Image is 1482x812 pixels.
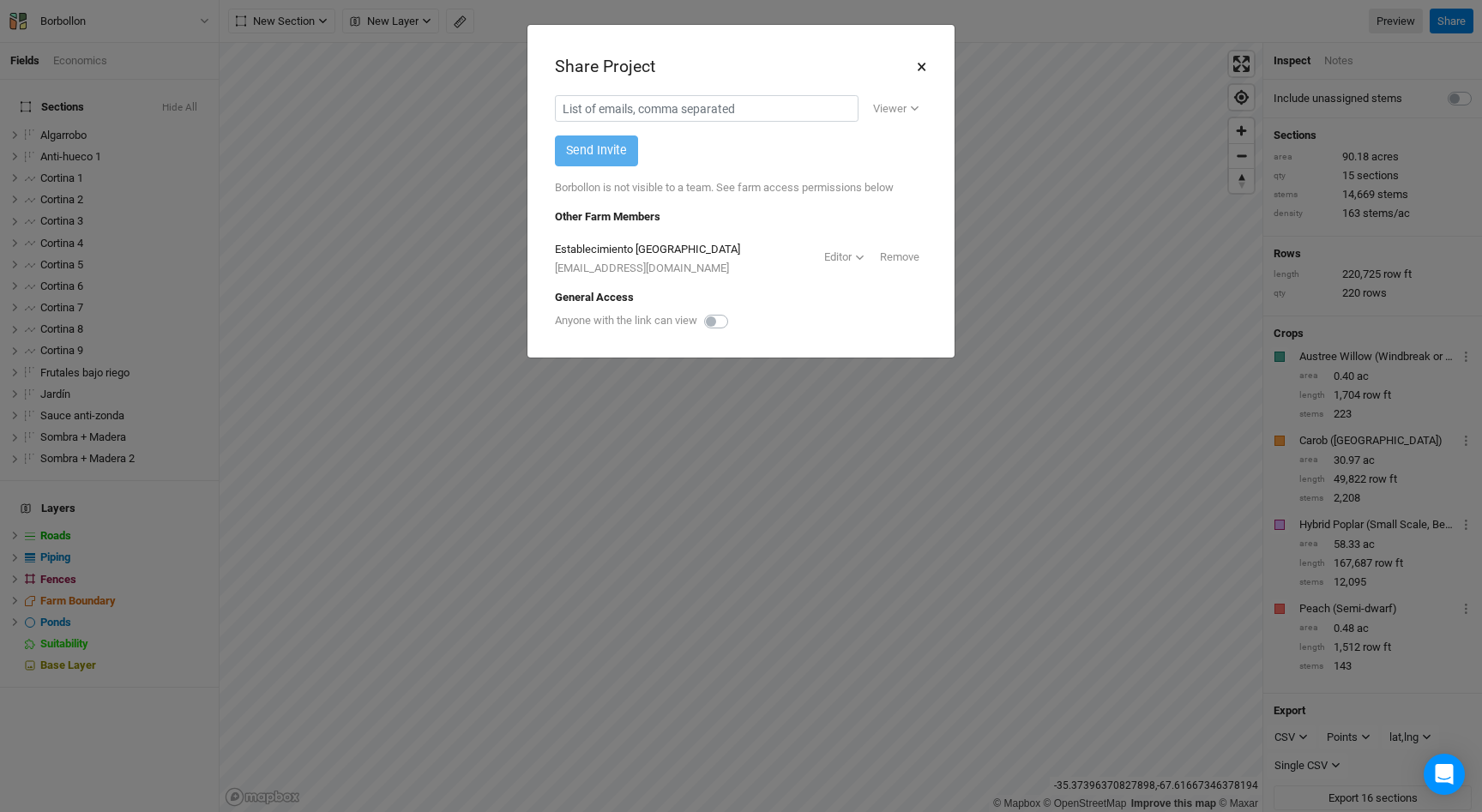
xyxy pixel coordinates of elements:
div: Other Farm Members [555,209,927,225]
label: Anyone with the link can view [555,313,697,328]
button: Send Invite [555,135,638,165]
div: Share Project [555,55,655,78]
div: Open Intercom Messenger [1424,754,1465,795]
div: General Access [555,290,927,305]
div: [EMAIL_ADDRESS][DOMAIN_NAME] [555,261,740,276]
button: × [916,52,927,81]
div: Borbollon is not visible to a team. See farm access permissions below [555,166,927,209]
button: Editor [816,244,872,270]
button: Viewer [865,96,927,122]
input: List of emails, comma separated [555,95,858,122]
button: Remove [872,244,927,270]
div: Editor [824,249,852,266]
div: Establecimiento [GEOGRAPHIC_DATA] [555,242,740,257]
div: Viewer [873,100,907,117]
